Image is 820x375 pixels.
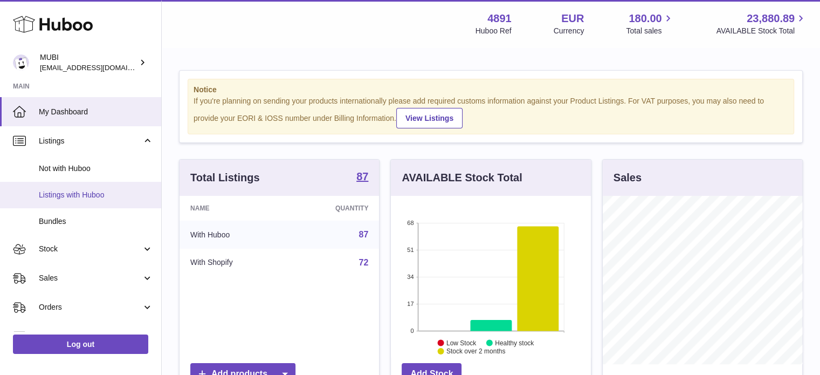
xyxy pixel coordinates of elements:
[39,190,153,200] span: Listings with Huboo
[411,328,414,334] text: 0
[356,171,368,184] a: 87
[408,274,414,280] text: 34
[747,11,795,26] span: 23,880.89
[561,11,584,26] strong: EUR
[408,301,414,307] text: 17
[180,196,287,221] th: Name
[626,26,674,36] span: Total sales
[180,221,287,249] td: With Huboo
[39,163,153,174] span: Not with Huboo
[287,196,380,221] th: Quantity
[39,216,153,227] span: Bundles
[359,230,369,239] a: 87
[446,339,477,346] text: Low Stock
[396,108,463,128] a: View Listings
[39,244,142,254] span: Stock
[408,247,414,253] text: 51
[487,11,512,26] strong: 4891
[626,11,674,36] a: 180.00 Total sales
[359,258,369,267] a: 72
[13,54,29,71] img: internalAdmin-4891@internal.huboo.com
[13,335,148,354] a: Log out
[476,26,512,36] div: Huboo Ref
[716,26,807,36] span: AVAILABLE Stock Total
[446,347,505,355] text: Stock over 2 months
[39,107,153,117] span: My Dashboard
[402,171,522,185] h3: AVAILABLE Stock Total
[629,11,661,26] span: 180.00
[40,63,159,72] span: [EMAIL_ADDRESS][DOMAIN_NAME]
[39,136,142,146] span: Listings
[39,302,142,312] span: Orders
[554,26,584,36] div: Currency
[190,171,260,185] h3: Total Listings
[194,96,788,128] div: If you're planning on sending your products internationally please add required customs informati...
[40,52,137,73] div: MUBI
[614,171,642,185] h3: Sales
[180,249,287,277] td: With Shopify
[408,220,414,226] text: 68
[39,273,142,283] span: Sales
[495,339,534,346] text: Healthy stock
[356,171,368,182] strong: 87
[716,11,807,36] a: 23,880.89 AVAILABLE Stock Total
[194,85,788,95] strong: Notice
[39,331,153,342] span: Usage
